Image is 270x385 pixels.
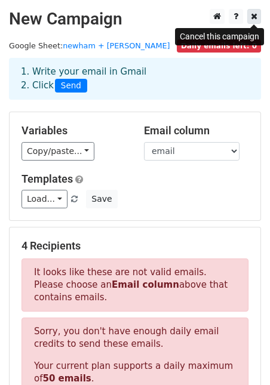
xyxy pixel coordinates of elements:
h5: Email column [144,124,248,137]
div: Cancel this campaign [175,28,264,45]
small: Google Sheet: [9,41,170,50]
a: Load... [22,190,67,208]
strong: 50 emails [42,373,91,384]
a: newham + [PERSON_NAME] [63,41,170,50]
button: Save [86,190,117,208]
h5: Variables [22,124,126,137]
h5: 4 Recipients [22,239,248,252]
div: 1. Write your email in Gmail 2. Click [12,65,258,93]
a: Templates [22,173,73,185]
iframe: Chat Widget [210,328,270,385]
a: Daily emails left: 0 [177,41,261,50]
span: Send [55,79,87,93]
a: Copy/paste... [22,142,94,161]
p: Sorry, you don't have enough daily email credits to send these emails. [34,325,236,350]
strong: Email column [112,279,179,290]
h2: New Campaign [9,9,261,29]
p: It looks like these are not valid emails. Please choose an above that contains emails. [22,258,248,312]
